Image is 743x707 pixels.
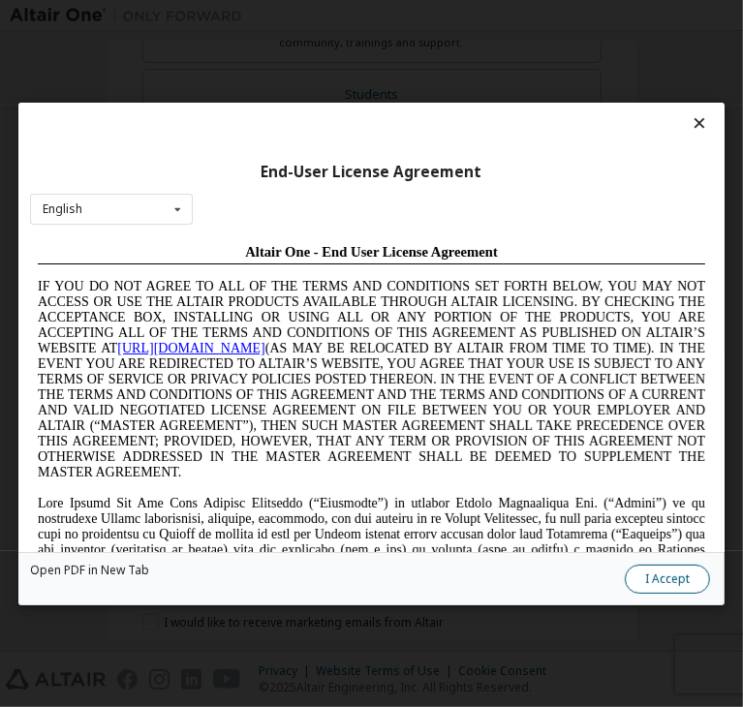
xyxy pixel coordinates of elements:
a: [URL][DOMAIN_NAME] [87,105,234,119]
span: Altair One - End User License Agreement [215,8,468,23]
div: End-User License Agreement [30,162,713,181]
span: IF YOU DO NOT AGREE TO ALL OF THE TERMS AND CONDITIONS SET FORTH BELOW, YOU MAY NOT ACCESS OR USE... [8,43,675,243]
span: Lore Ipsumd Sit Ame Cons Adipisc Elitseddo (“Eiusmodte”) in utlabor Etdolo Magnaaliqua Eni. (“Adm... [8,260,675,460]
button: I Accept [625,565,710,594]
a: Open PDF in New Tab [30,565,149,576]
div: English [43,203,82,215]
